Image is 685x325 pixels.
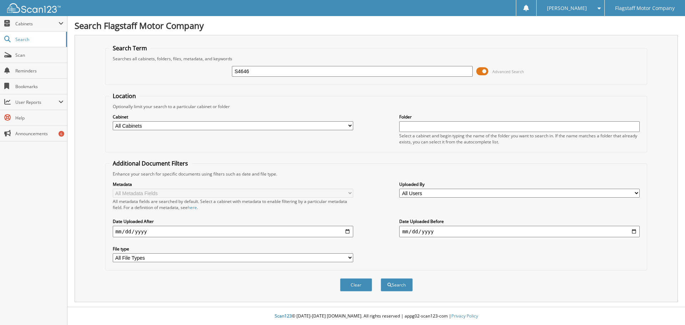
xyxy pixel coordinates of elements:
legend: Additional Document Filters [109,159,192,167]
img: scan123-logo-white.svg [7,3,61,13]
span: Announcements [15,131,64,137]
div: 6 [59,131,64,137]
label: Uploaded By [399,181,640,187]
a: here [188,204,197,210]
label: File type [113,246,353,252]
label: Date Uploaded Before [399,218,640,224]
legend: Location [109,92,139,100]
label: Folder [399,114,640,120]
span: Reminders [15,68,64,74]
input: start [113,226,353,237]
span: Advanced Search [492,69,524,74]
div: Searches all cabinets, folders, files, metadata, and keywords [109,56,644,62]
label: Metadata [113,181,353,187]
button: Search [381,278,413,291]
label: Cabinet [113,114,353,120]
span: Scan123 [275,313,292,319]
div: All metadata fields are searched by default. Select a cabinet with metadata to enable filtering b... [113,198,353,210]
span: Cabinets [15,21,59,27]
a: Privacy Policy [451,313,478,319]
span: Bookmarks [15,83,64,90]
h1: Search Flagstaff Motor Company [75,20,678,31]
legend: Search Term [109,44,151,52]
span: Search [15,36,62,42]
div: Select a cabinet and begin typing the name of the folder you want to search in. If the name match... [399,133,640,145]
iframe: Chat Widget [649,291,685,325]
div: Optionally limit your search to a particular cabinet or folder [109,103,644,110]
span: [PERSON_NAME] [547,6,587,10]
span: Help [15,115,64,121]
div: Enhance your search for specific documents using filters such as date and file type. [109,171,644,177]
span: Scan [15,52,64,58]
button: Clear [340,278,372,291]
div: © [DATE]-[DATE] [DOMAIN_NAME]. All rights reserved | appg02-scan123-com | [67,308,685,325]
span: Flagstaff Motor Company [615,6,675,10]
span: User Reports [15,99,59,105]
label: Date Uploaded After [113,218,353,224]
input: end [399,226,640,237]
